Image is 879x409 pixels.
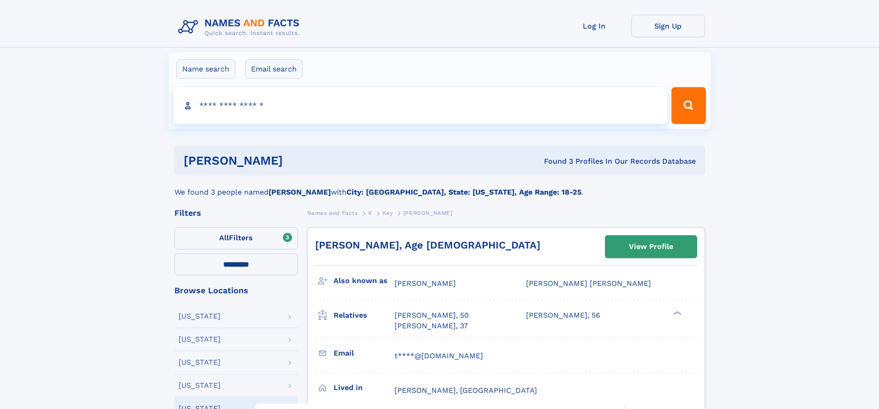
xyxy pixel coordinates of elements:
[179,336,221,343] div: [US_STATE]
[174,286,298,295] div: Browse Locations
[403,210,453,216] span: [PERSON_NAME]
[605,236,697,258] a: View Profile
[395,279,456,288] span: [PERSON_NAME]
[184,155,413,166] h1: [PERSON_NAME]
[174,227,298,249] label: Filters
[629,236,673,257] div: View Profile
[631,15,705,37] a: Sign Up
[557,15,631,37] a: Log In
[526,310,600,320] a: [PERSON_NAME], 56
[671,87,706,124] button: Search Button
[368,207,372,219] a: K
[173,87,668,124] input: search input
[174,176,705,198] div: We found 3 people named with .
[179,382,221,389] div: [US_STATE]
[174,15,307,40] img: Logo Names and Facts
[334,345,395,361] h3: Email
[368,210,372,216] span: K
[269,188,331,196] b: [PERSON_NAME]
[176,59,235,79] label: Name search
[179,313,221,320] div: [US_STATE]
[219,233,229,242] span: All
[315,239,540,251] a: [PERSON_NAME], Age [DEMOGRAPHIC_DATA]
[179,359,221,366] div: [US_STATE]
[395,386,537,395] span: [PERSON_NAME], [GEOGRAPHIC_DATA]
[347,188,581,196] b: City: [GEOGRAPHIC_DATA], State: [US_STATE], Age Range: 18-25
[383,207,393,219] a: Key
[671,310,682,316] div: ❯
[334,380,395,396] h3: Lived in
[526,279,651,288] span: [PERSON_NAME] [PERSON_NAME]
[174,209,298,217] div: Filters
[245,59,303,79] label: Email search
[383,210,393,216] span: Key
[413,156,696,166] div: Found 3 Profiles In Our Records Database
[334,273,395,289] h3: Also known as
[307,207,358,219] a: Names and Facts
[395,321,468,331] a: [PERSON_NAME], 37
[395,310,469,320] a: [PERSON_NAME], 50
[334,308,395,323] h3: Relatives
